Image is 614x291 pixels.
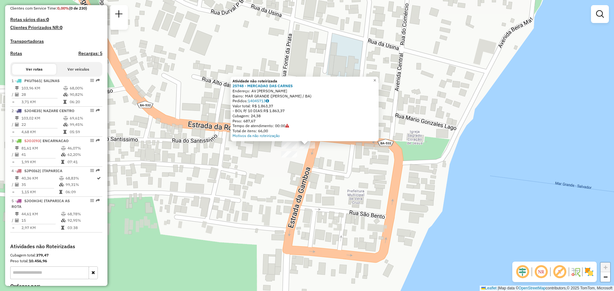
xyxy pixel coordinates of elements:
[232,119,377,124] div: Peso: 687,67
[248,98,269,103] a: 14045713
[24,108,41,113] span: SJO4E35
[285,123,289,128] a: Sem service time
[12,159,15,165] td: =
[10,25,102,30] h4: Clientes Priorizados NR:
[232,113,377,119] div: Cubagem: 24,38
[232,98,377,103] div: Pedidos:
[63,100,67,104] i: Tempo total em rota
[40,168,62,173] span: | ITAPARICA
[21,85,63,91] td: 103,96 KM
[15,93,19,96] i: Total de Atividades
[69,91,100,98] td: 90,82%
[10,6,57,11] span: Clientes com Service Time:
[232,133,280,138] a: Motivos da não roteirização
[90,199,94,203] em: Opções
[63,116,68,120] i: % de utilização do peso
[12,189,15,195] td: =
[40,138,69,143] span: | ENCARNACAO
[232,103,377,109] div: Valor total: R$ 1.863,37
[65,181,96,188] td: 99,31%
[601,272,610,282] a: Zoom out
[29,258,47,263] strong: 10.456,96
[61,153,66,157] i: % de utilização da cubagem
[15,86,19,90] i: Distância Total
[69,115,100,121] td: 69,61%
[63,86,68,90] i: % de utilização do peso
[15,123,19,126] i: Total de Atividades
[15,153,19,157] i: Total de Atividades
[67,159,99,165] td: 07:41
[12,168,62,173] span: 4 -
[21,99,63,105] td: 3,71 KM
[12,64,56,75] button: Ver rotas
[12,78,59,83] span: 1 -
[61,146,66,150] i: % de utilização do peso
[69,129,100,135] td: 05:59
[12,99,15,105] td: =
[232,79,277,83] strong: Atividade não roteirizada
[232,83,293,88] a: 25748 - MERCADAO DAS CARNES
[59,190,62,194] i: Tempo total em rota
[21,211,61,217] td: 44,61 KM
[90,139,94,142] em: Opções
[41,108,75,113] span: | NAZARE CENTRO
[61,212,66,216] i: % de utilização do peso
[10,258,102,264] div: Peso total:
[12,181,15,188] td: /
[232,94,377,99] div: Bairro: MAR GRANDE ([PERSON_NAME] / BA)
[65,175,96,181] td: 68,83%
[15,183,19,187] i: Total de Atividades
[90,109,94,112] em: Opções
[61,160,64,164] i: Tempo total em rota
[594,8,606,20] a: Exibir filtros
[57,6,69,11] strong: 0,00%
[12,151,15,158] td: /
[60,25,62,30] strong: 0
[97,176,101,180] i: Rota otimizada
[15,116,19,120] i: Distância Total
[552,264,567,280] span: Exibir rótulo
[69,121,100,128] td: 99,45%
[69,99,100,105] td: 06:20
[21,151,61,158] td: 41
[232,108,377,113] div: - BOL P/ 10 DIAS:
[12,108,75,113] span: 2 -
[10,243,102,249] h4: Atividades não Roteirizadas
[21,159,61,165] td: 1,99 KM
[12,121,15,128] td: /
[264,108,285,113] span: R$ 1.863,37
[61,218,66,222] i: % de utilização da cubagem
[232,88,377,94] div: Endereço: AV [PERSON_NAME]
[113,8,125,22] a: Nova sessão e pesquisa
[601,263,610,272] a: Zoom in
[481,286,497,290] a: Leaflet
[59,176,64,180] i: % de utilização do peso
[63,93,68,96] i: % de utilização da cubagem
[63,123,68,126] i: % de utilização da cubagem
[24,198,41,203] span: SJO0H34
[69,6,87,11] strong: (0 de 230)
[21,115,63,121] td: 103,02 KM
[67,211,99,217] td: 68,78%
[10,17,102,22] h4: Rotas vários dias:
[21,121,63,128] td: 22
[67,217,99,224] td: 92,95%
[96,79,100,82] em: Rota exportada
[63,130,67,134] i: Tempo total em rota
[12,129,15,135] td: =
[519,286,546,290] a: OpenStreetMap
[15,218,19,222] i: Total de Atividades
[12,138,69,143] span: 3 -
[299,142,315,149] div: Atividade não roteirizada - MERCADAO DAS CARNES
[59,183,64,187] i: % de utilização da cubagem
[61,226,64,230] i: Tempo total em rota
[373,78,376,83] span: ×
[67,225,99,231] td: 03:38
[371,77,379,84] a: Close popup
[15,212,19,216] i: Distância Total
[21,145,61,151] td: 81,61 KM
[15,176,19,180] i: Distância Total
[24,168,40,173] span: SJP0I62
[12,217,15,224] td: /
